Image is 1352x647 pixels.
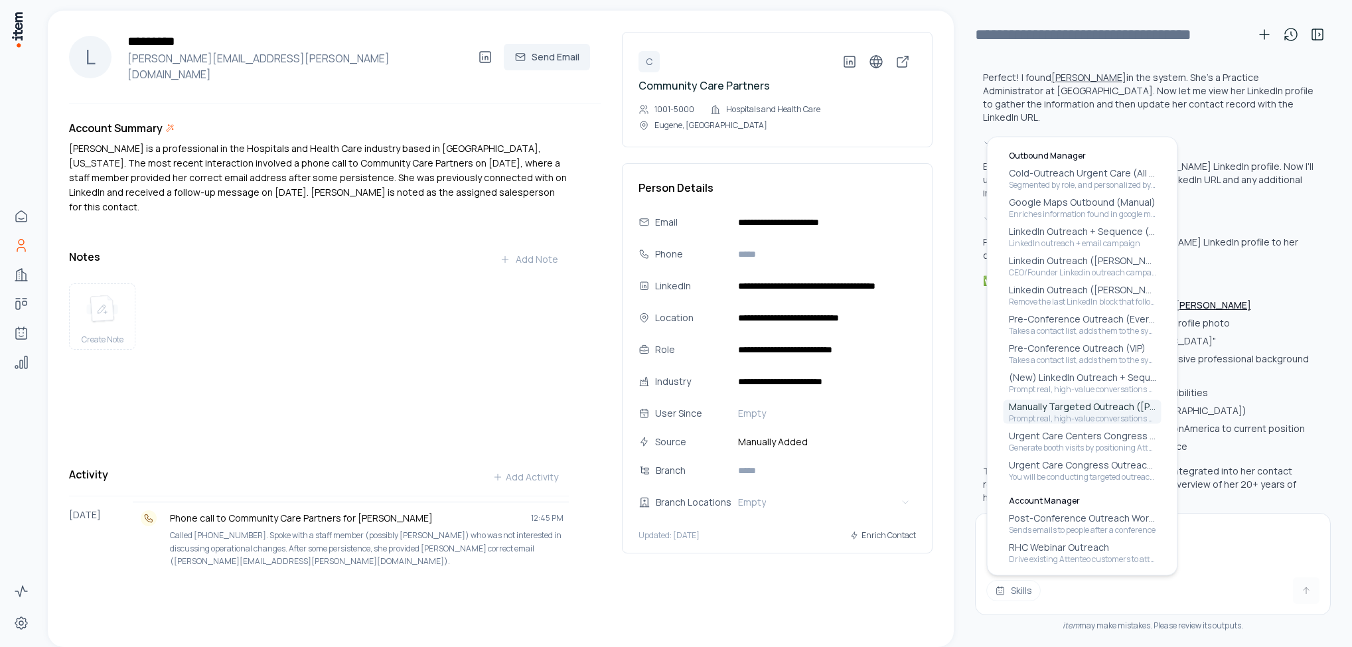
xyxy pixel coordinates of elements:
[8,349,35,376] a: Analytics
[1009,371,1156,384] p: (New) LinkedIn Outreach + Sequence ([PERSON_NAME])
[733,435,916,449] span: Manually Added
[656,463,741,478] div: Branch
[170,512,520,525] p: Phone call to Community Care Partners for [PERSON_NAME]
[500,253,558,266] div: Add Note
[531,513,563,524] span: 12:45 PM
[1009,525,1156,536] p: Sends emails to people after a conference
[8,261,35,288] a: Companies
[1004,313,1162,336] button: Pre-Conference Outreach (Everyone)Takes a contact list, adds them to the system, and reaches out ...
[983,71,1314,123] p: Perfect! I found in the system. She's a Practice Administrator at [GEOGRAPHIC_DATA]. Now let me v...
[738,407,766,420] span: Empty
[1051,71,1126,84] button: [PERSON_NAME]
[1009,180,1156,190] p: Segmented by role, and personalized by # of locations. 3 email campaign
[1004,459,1162,482] button: Urgent Care Congress Outreach ([PERSON_NAME])You will be conducting targeted outreach to healthca...
[1009,297,1156,307] p: Remove the last LinkedIn block that follows the third decision block. The workflow will now end w...
[1009,512,1156,525] p: Post-Conference Outreach Workflow
[1009,313,1156,326] p: Pre-Conference Outreach (Everyone)
[983,274,1173,287] p: ✅
[8,203,35,230] a: Home
[1009,384,1156,395] p: Prompt real, high-value conversations (phone or Teams call) with decision-makers and operations l...
[638,180,916,196] h3: Person Details
[1009,443,1156,453] p: Generate booth visits by positioning Attenteo as the missing operational hub that hospital and he...
[1004,400,1162,424] button: Manually Targeted Outreach ([PERSON_NAME])Prompt real, high-value conversations (phone or Teams c...
[482,464,569,490] button: Add Activity
[1009,196,1156,209] p: Google Maps Outbound (Manual)
[1009,151,1086,161] span: Outbound Manager
[1009,355,1156,366] p: Takes a contact list, adds them to the system, and reaches out automatically
[983,135,1315,149] div: View LinkedIn Profile
[1009,413,1156,424] p: Prompt real, high-value conversations (phone or Teams call) with decision-makers and operations l...
[8,232,35,259] a: People
[1009,342,1156,355] p: Pre-Conference Outreach (VIP)
[983,236,1315,262] p: Perfect! I've successfully added [PERSON_NAME] LinkedIn profile to her contact record. Here's wha...
[1009,400,1156,413] p: Manually Targeted Outreach ([PERSON_NAME])
[1009,167,1156,180] p: Cold-Outreach Urgent Care (All sizes)
[1009,267,1156,278] p: CEO/Founder Linkedin outreach campaign
[638,51,660,72] div: C
[1009,554,1156,565] p: Drive existing Attenteo customers to attend the Rural Health Compensation Summit webinar featurin...
[655,342,727,357] div: Role
[986,580,1041,601] button: Skills
[69,283,135,350] button: create noteCreate Note
[655,311,727,325] div: Location
[8,610,35,636] a: Settings
[733,403,916,424] button: Empty
[1004,225,1162,249] button: LinkedIn Outreach + Sequence ([PERSON_NAME])LinkedIn outreach + email campaign
[86,295,118,324] img: create note
[69,467,108,482] h3: Activity
[638,530,700,541] p: Updated: [DATE]
[1304,21,1331,48] button: Toggle sidebar
[1063,620,1079,631] i: item
[850,524,916,547] button: Enrich Contact
[655,435,727,449] div: Source
[1009,496,1080,506] span: Account Manager
[1278,21,1304,48] button: View history
[69,141,569,214] div: [PERSON_NAME] is a professional in the Hospitals and Health Care industry based in [GEOGRAPHIC_DA...
[1004,342,1162,366] button: Pre-Conference Outreach (VIP)Takes a contact list, adds them to the system, and reaches out autom...
[69,502,133,573] div: [DATE]
[1009,283,1156,297] p: Linkedin Outreach ([PERSON_NAME] B)
[656,495,741,510] div: Branch Locations
[1009,238,1156,249] p: LinkedIn outreach + email campaign
[8,578,35,605] a: Activity
[69,120,163,136] h3: Account Summary
[655,374,727,389] div: Industry
[655,406,727,421] div: User Since
[1004,541,1162,565] button: RHC Webinar OutreachDrive existing Attenteo customers to attend the Rural Health Compensation Sum...
[983,210,1315,225] div: Update Contact
[69,36,112,78] div: L
[975,620,1331,631] div: may make mistakes. Please review its outputs.
[655,247,727,261] div: Phone
[654,120,767,131] p: Eugene, [GEOGRAPHIC_DATA]
[1009,459,1156,472] p: Urgent Care Congress Outreach ([PERSON_NAME])
[1004,254,1162,278] button: Linkedin Outreach ([PERSON_NAME], MD)CEO/Founder Linkedin outreach campaign
[1004,512,1162,536] button: Post-Conference Outreach WorkflowSends emails to people after a conference
[1004,371,1162,395] button: (New) LinkedIn Outreach + Sequence ([PERSON_NAME])Prompt real, high-value conversations (phone or...
[1004,429,1162,453] button: Urgent Care Centers Congress Outreach ([PERSON_NAME])Generate booth visits by positioning Attente...
[1009,472,1156,482] p: You will be conducting targeted outreach to healthcare leaders attending Urgent Care Congress on ...
[1009,254,1156,267] p: Linkedin Outreach ([PERSON_NAME], MD)
[8,291,35,317] a: Deals
[1009,209,1156,220] p: Enriches information found in google maps and finds a contact to email
[8,320,35,346] a: Agents
[1004,283,1162,307] button: Linkedin Outreach ([PERSON_NAME] B)Remove the last LinkedIn block that follows the third decision...
[1009,225,1156,238] p: LinkedIn Outreach + Sequence ([PERSON_NAME])
[638,78,770,93] a: Community Care Partners
[655,279,727,293] div: LinkedIn
[1009,429,1156,443] p: Urgent Care Centers Congress Outreach ([PERSON_NAME])
[654,104,694,115] p: 1001-5000
[655,215,727,230] div: Email
[69,249,100,265] h3: Notes
[122,50,472,82] h4: [PERSON_NAME][EMAIL_ADDRESS][PERSON_NAME][DOMAIN_NAME]
[11,11,24,48] img: Item Brain Logo
[82,334,123,345] span: Create Note
[726,104,820,115] p: Hospitals and Health Care
[1004,167,1162,190] button: Cold-Outreach Urgent Care (All sizes)Segmented by role, and personalized by # of locations. 3 ema...
[489,246,569,273] button: Add Note
[1251,21,1278,48] button: New conversation
[1009,541,1156,554] p: RHC Webinar Outreach
[1004,196,1162,220] button: Google Maps Outbound (Manual)Enriches information found in google maps and finds a contact to email
[1009,326,1156,336] p: Takes a contact list, adds them to the system, and reaches out automatically
[170,529,563,568] p: Called [PHONE_NUMBER]. Spoke with a staff member (possibly [PERSON_NAME]) who was not interested ...
[1011,584,1032,597] span: Skills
